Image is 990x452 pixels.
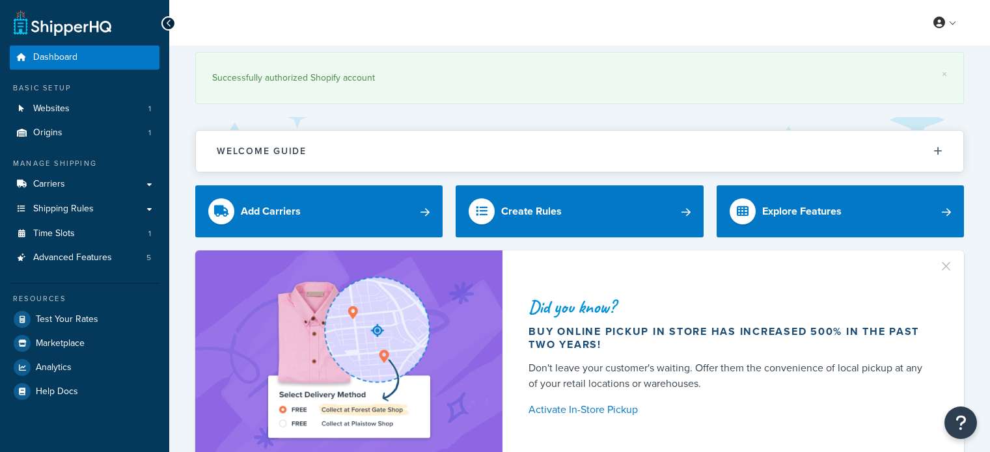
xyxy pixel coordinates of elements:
span: Help Docs [36,386,78,397]
span: 5 [146,252,151,263]
img: ad-shirt-map-b0359fc47e01cab431d101c4b569394f6a03f54285957d908178d52f29eb9668.png [231,270,467,447]
div: Resources [10,293,159,304]
li: Origins [10,121,159,145]
span: 1 [148,228,151,239]
a: Dashboard [10,46,159,70]
a: Carriers [10,172,159,196]
a: Help Docs [10,380,159,403]
span: Advanced Features [33,252,112,263]
span: Time Slots [33,228,75,239]
a: × [942,69,947,79]
span: Shipping Rules [33,204,94,215]
div: Explore Features [762,202,842,220]
button: Welcome Guide [196,131,963,172]
a: Shipping Rules [10,197,159,221]
span: Carriers [33,179,65,190]
a: Origins1 [10,121,159,145]
li: Websites [10,97,159,121]
h2: Welcome Guide [217,146,307,156]
a: Explore Features [717,185,964,237]
div: Buy online pickup in store has increased 500% in the past two years! [529,325,933,351]
a: Test Your Rates [10,308,159,331]
span: Analytics [36,362,72,373]
div: Manage Shipping [10,158,159,169]
a: Create Rules [456,185,703,237]
div: Successfully authorized Shopify account [212,69,947,87]
span: Origins [33,127,62,139]
div: Basic Setup [10,83,159,94]
button: Open Resource Center [944,406,977,439]
div: Create Rules [501,202,562,220]
a: Add Carriers [195,185,443,237]
a: Analytics [10,356,159,379]
li: Advanced Features [10,246,159,270]
span: Dashboard [33,52,77,63]
span: Marketplace [36,338,85,349]
a: Activate In-Store Pickup [529,401,933,419]
a: Marketplace [10,332,159,355]
a: Time Slots1 [10,222,159,246]
span: 1 [148,127,151,139]
a: Websites1 [10,97,159,121]
a: Advanced Features5 [10,246,159,270]
div: Add Carriers [241,202,301,220]
div: Did you know? [529,298,933,316]
li: Time Slots [10,222,159,246]
div: Don't leave your customer's waiting. Offer them the convenience of local pickup at any of your re... [529,360,933,392]
span: 1 [148,103,151,114]
span: Websites [33,103,70,114]
span: Test Your Rates [36,314,98,325]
